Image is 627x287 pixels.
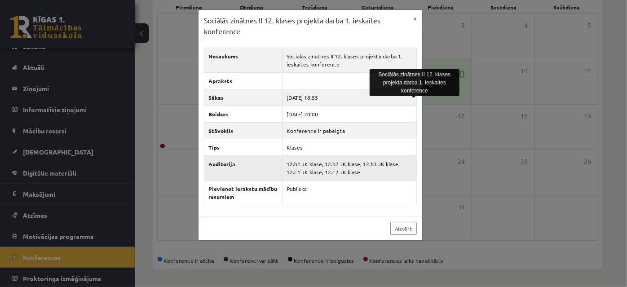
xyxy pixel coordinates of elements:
[204,123,283,139] th: Stāvoklis
[204,15,408,36] h3: Sociālās zinātnes II 12. klases projekta darba 1. ieskaites konference
[204,139,283,156] th: Tips
[204,48,283,73] th: Nosaukums
[282,156,416,181] td: 12.b1 JK klase, 12.b2 JK klase, 12.b3 JK klase, 12.c1 JK klase, 12.c2 JK klase
[282,181,416,205] td: Publisks
[390,222,417,235] a: Aizvērt
[204,156,283,181] th: Auditorija
[204,106,283,123] th: Beidzas
[204,89,283,106] th: Sākas
[282,139,416,156] td: Klases
[204,181,283,205] th: Pievienot ierakstu mācību resursiem
[370,69,459,96] div: Sociālās zinātnes II 12. klases projekta darba 1. ieskaites konference
[282,106,416,123] td: [DATE] 20:00
[408,10,422,27] button: ×
[282,123,416,139] td: Konference ir pabeigta
[204,73,283,89] th: Apraksts
[282,48,416,73] td: Sociālās zinātnes II 12. klases projekta darba 1. ieskaites konference
[282,89,416,106] td: [DATE] 18:55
